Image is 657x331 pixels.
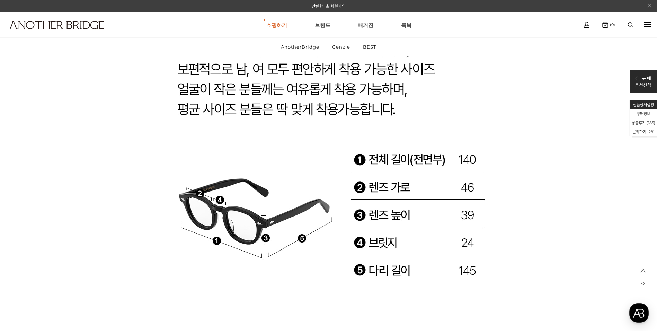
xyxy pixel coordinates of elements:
a: BEST [357,38,382,56]
span: 183 [648,120,654,125]
a: 설정 [89,220,133,237]
a: 홈 [2,220,46,237]
span: (0) [608,22,615,27]
a: 쇼핑하기 [266,12,287,37]
a: 매거진 [358,12,373,37]
span: 설정 [107,230,115,236]
a: logo [3,21,102,46]
p: 구 매 [635,75,651,82]
a: (0) [602,22,615,28]
a: AnotherBridge [275,38,325,56]
p: 옵션선택 [635,82,651,88]
span: 대화 [63,231,72,236]
a: 브랜드 [315,12,330,37]
img: logo [10,21,104,29]
img: cart [602,22,608,28]
a: 룩북 [401,12,411,37]
a: 간편한 1초 회원가입 [312,3,346,9]
span: 홈 [22,230,26,236]
a: 대화 [46,220,89,237]
a: Genzie [326,38,356,56]
img: cart [584,22,589,28]
img: search [628,22,633,27]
